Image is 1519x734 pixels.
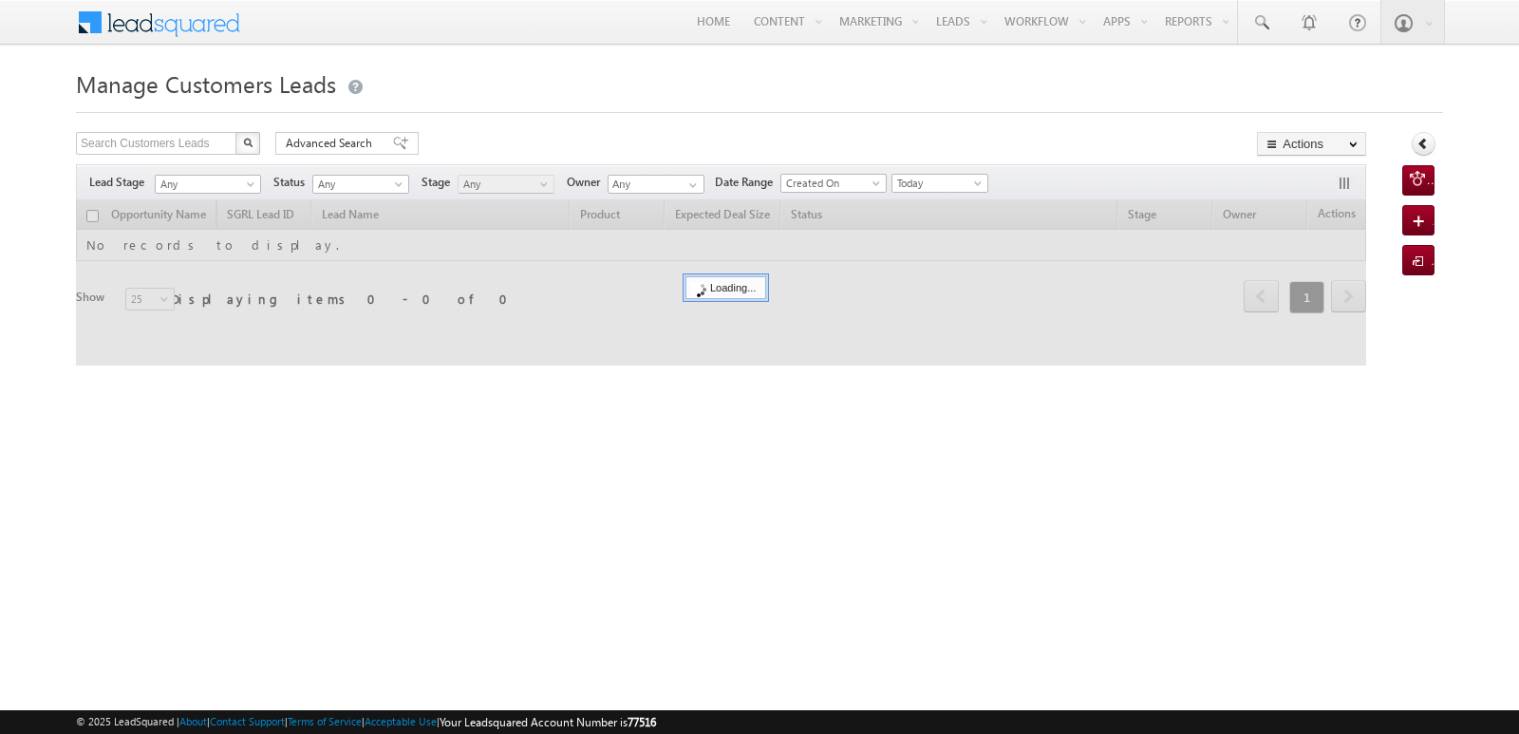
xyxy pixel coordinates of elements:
[288,715,362,727] a: Terms of Service
[312,175,409,194] a: Any
[567,174,608,191] span: Owner
[273,174,312,191] span: Status
[679,176,703,195] a: Show All Items
[628,715,656,729] span: 77516
[76,713,656,731] span: © 2025 LeadSquared | | | | |
[780,174,887,193] a: Created On
[422,174,458,191] span: Stage
[440,715,656,729] span: Your Leadsquared Account Number is
[210,715,285,727] a: Contact Support
[1257,132,1366,156] button: Actions
[76,68,336,99] span: Manage Customers Leads
[156,176,254,193] span: Any
[892,175,983,192] span: Today
[179,715,207,727] a: About
[286,135,378,152] span: Advanced Search
[715,174,780,191] span: Date Range
[781,175,880,192] span: Created On
[313,176,403,193] span: Any
[458,175,554,194] a: Any
[891,174,988,193] a: Today
[459,176,549,193] span: Any
[685,276,766,299] div: Loading...
[89,174,152,191] span: Lead Stage
[155,175,261,194] a: Any
[608,175,704,194] input: Type to Search
[365,715,437,727] a: Acceptable Use
[243,138,253,147] img: Search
